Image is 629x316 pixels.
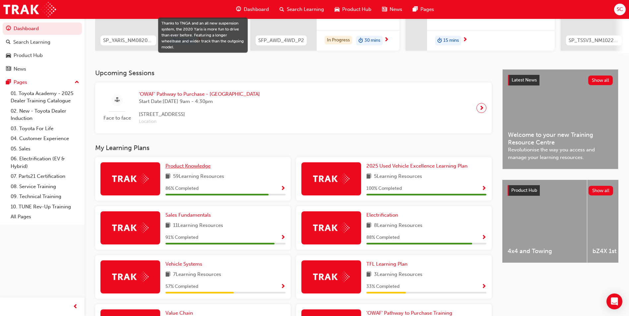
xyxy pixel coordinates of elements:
span: 5 Learning Resources [374,173,422,181]
a: 08. Service Training [8,182,82,192]
span: 30 mins [364,37,380,44]
span: prev-icon [73,303,78,311]
span: SC [617,6,623,13]
button: SC [614,4,626,15]
span: duration-icon [358,36,363,45]
a: 04. Customer Experience [8,133,82,144]
span: duration-icon [437,36,442,45]
a: Latest NewsShow all [508,75,613,85]
img: Trak [3,2,56,17]
span: Vehicle Systems [165,261,202,267]
a: 06. Electrification (EV & Hybrid) [8,154,82,171]
button: Show all [588,76,613,85]
span: Start Date: [DATE] 9am - 4:30pm [139,98,260,105]
span: [STREET_ADDRESS] [139,111,260,118]
span: Welcome to your new Training Resource Centre [508,131,613,146]
button: Show Progress [481,234,486,242]
img: Trak [112,223,149,233]
span: 91 % Completed [165,234,198,241]
h3: My Learning Plans [95,144,492,152]
a: news-iconNews [377,3,408,16]
span: Latest News [512,77,537,83]
span: Face to face [100,114,134,122]
a: 09. Technical Training [8,191,82,202]
button: Show all [589,186,613,195]
span: 'OWAF' Pathway to Purchase Training [366,310,452,316]
h3: Upcoming Sessions [95,69,492,77]
span: 4x4 and Towing [508,247,582,255]
span: next-icon [479,103,484,113]
span: Location [139,118,260,126]
span: guage-icon [236,5,241,14]
span: news-icon [6,66,11,72]
div: Thanks to TNGA and an all new suspension system, the 2020 Yaris is more fun to drive than ever be... [161,20,244,50]
span: Show Progress [481,284,486,290]
img: Trak [313,223,349,233]
a: Face to face'OWAF' Pathway to Purchase - [GEOGRAPHIC_DATA]Start Date:[DATE] 9am - 4:30pm[STREET_A... [100,88,486,128]
a: 2025 Used Vehicle Excellence Learning Plan [366,162,470,170]
a: Search Learning [3,36,82,48]
span: news-icon [382,5,387,14]
span: book-icon [366,271,371,279]
button: DashboardSearch LearningProduct HubNews [3,21,82,76]
span: Electrification [366,212,398,218]
span: Show Progress [481,186,486,192]
span: book-icon [366,222,371,230]
span: 59 Learning Resources [173,173,224,181]
span: book-icon [165,222,170,230]
a: car-iconProduct Hub [329,3,377,16]
a: guage-iconDashboard [231,3,274,16]
button: Show Progress [481,184,486,193]
span: Show Progress [281,284,285,290]
span: News [390,6,402,13]
a: 10. TUNE Rev-Up Training [8,202,82,212]
a: Dashboard [3,23,82,35]
span: car-icon [6,53,11,59]
a: Electrification [366,211,401,219]
span: 7 Learning Resources [173,271,221,279]
span: 8 Learning Resources [374,222,422,230]
span: 100 % Completed [366,185,402,192]
a: 05. Sales [8,144,82,154]
span: Value Chain [165,310,193,316]
span: search-icon [6,39,11,45]
span: next-icon [384,37,389,43]
a: Product Hub [3,49,82,62]
span: TFL Learning Plan [366,261,408,267]
button: Pages [3,76,82,88]
span: 3 Learning Resources [374,271,422,279]
span: 2025 Used Vehicle Excellence Learning Plan [366,163,468,169]
span: search-icon [280,5,284,14]
a: 02. New - Toyota Dealer Induction [8,106,82,124]
button: Show Progress [281,234,285,242]
span: book-icon [165,173,170,181]
img: Trak [112,174,149,184]
span: 33 % Completed [366,283,400,290]
span: up-icon [75,78,79,87]
a: TFL Learning Plan [366,260,410,268]
div: Search Learning [13,38,50,46]
span: Show Progress [281,186,285,192]
span: 86 % Completed [165,185,199,192]
span: SP_YARIS_NM0820_EL_05 [103,37,154,44]
img: Trak [313,174,349,184]
button: Show Progress [281,184,285,193]
div: Pages [14,79,27,86]
a: search-iconSearch Learning [274,3,329,16]
button: Show Progress [281,283,285,291]
a: Vehicle Systems [165,260,205,268]
span: 88 % Completed [366,234,400,241]
div: In Progress [325,36,352,45]
a: Latest NewsShow allWelcome to your new Training Resource CentreRevolutionise the way you access a... [502,69,618,169]
img: Trak [313,272,349,282]
span: Product Hub [342,6,371,13]
span: Sales Fundamentals [165,212,211,218]
span: 11 Learning Resources [173,222,223,230]
span: Revolutionise the way you access and manage your learning resources. [508,146,613,161]
span: Show Progress [481,235,486,241]
span: Show Progress [281,235,285,241]
a: Sales Fundamentals [165,211,214,219]
a: pages-iconPages [408,3,439,16]
span: 'OWAF' Pathway to Purchase - [GEOGRAPHIC_DATA] [139,90,260,98]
